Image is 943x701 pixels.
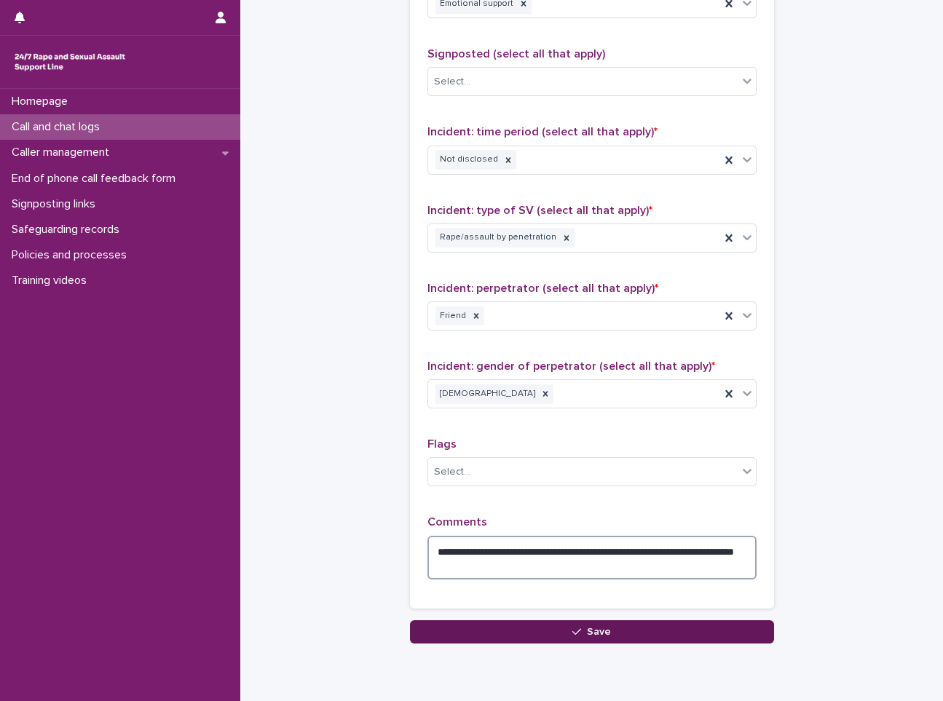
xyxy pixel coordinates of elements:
span: Save [587,627,611,637]
span: Comments [427,516,487,528]
span: Flags [427,438,457,450]
p: Policies and processes [6,248,138,262]
p: Caller management [6,146,121,159]
span: Incident: time period (select all that apply) [427,126,658,138]
p: Homepage [6,95,79,108]
div: Friend [435,306,468,326]
button: Save [410,620,774,643]
div: [DEMOGRAPHIC_DATA] [435,384,537,404]
span: Signposted (select all that apply) [427,48,605,60]
p: Call and chat logs [6,120,111,134]
div: Rape/assault by penetration [435,228,559,247]
p: Signposting links [6,197,107,211]
span: Incident: perpetrator (select all that apply) [427,282,658,294]
span: Incident: type of SV (select all that apply) [427,205,652,216]
div: Select... [434,464,470,480]
div: Select... [434,74,470,90]
p: Safeguarding records [6,223,131,237]
img: rhQMoQhaT3yELyF149Cw [12,47,128,76]
div: Not disclosed [435,150,500,170]
p: Training videos [6,274,98,288]
p: End of phone call feedback form [6,172,187,186]
span: Incident: gender of perpetrator (select all that apply) [427,360,715,372]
